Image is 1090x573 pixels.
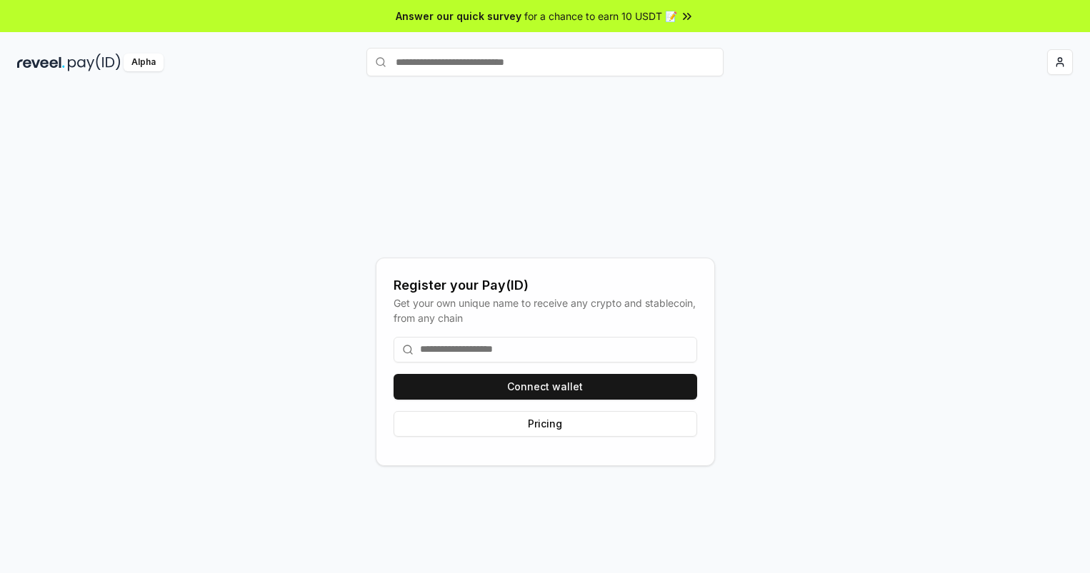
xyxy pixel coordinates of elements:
button: Pricing [394,411,697,437]
div: Register your Pay(ID) [394,275,697,295]
img: pay_id [68,54,121,71]
div: Alpha [124,54,164,71]
img: reveel_dark [17,54,65,71]
div: Get your own unique name to receive any crypto and stablecoin, from any chain [394,295,697,325]
span: Answer our quick survey [396,9,521,24]
span: for a chance to earn 10 USDT 📝 [524,9,677,24]
button: Connect wallet [394,374,697,400]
